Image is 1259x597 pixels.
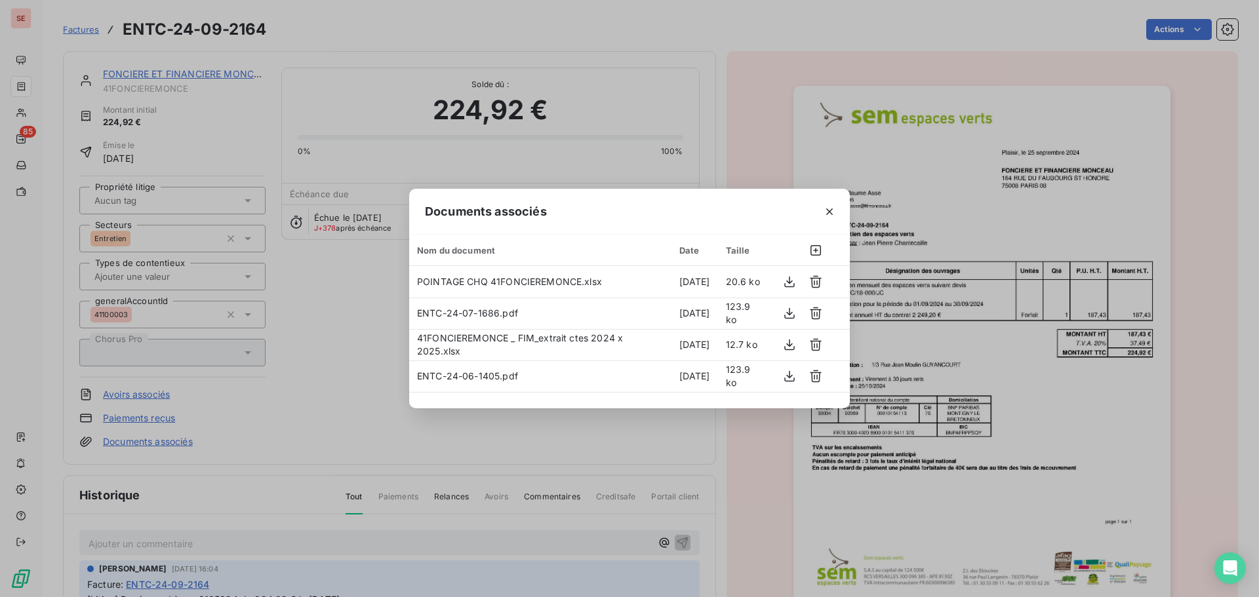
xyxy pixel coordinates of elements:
[679,339,710,350] span: [DATE]
[417,332,623,356] span: 41FONCIEREMONCE _ FIM_extrait ctes 2024 x 2025.xlsx
[726,339,757,350] span: 12.7 ko
[417,276,602,287] span: POINTAGE CHQ 41FONCIEREMONCE.xlsx
[726,276,760,287] span: 20.6 ko
[679,245,710,256] div: Date
[417,370,518,381] span: ENTC-24-06-1405.pdf
[726,301,751,325] span: 123.9 ko
[726,245,763,256] div: Taille
[726,364,751,388] span: 123.9 ko
[679,307,710,318] span: [DATE]
[1214,552,1246,584] div: Open Intercom Messenger
[417,307,518,318] span: ENTC-24-07-1686.pdf
[417,245,664,256] div: Nom du document
[679,276,710,287] span: [DATE]
[425,202,547,220] span: Documents associés
[679,370,710,381] span: [DATE]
